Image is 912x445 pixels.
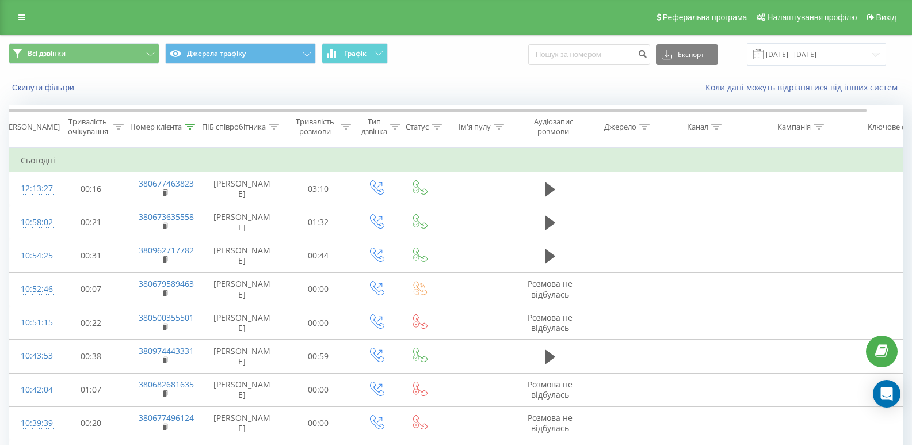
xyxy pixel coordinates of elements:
td: 00:31 [55,239,127,272]
button: Джерела трафіку [165,43,316,64]
div: ПІБ співробітника [202,122,266,132]
div: 10:58:02 [21,211,44,234]
button: Скинути фільтри [9,82,80,93]
td: 00:07 [55,272,127,306]
td: [PERSON_NAME] [202,340,283,373]
div: Open Intercom Messenger [873,380,900,408]
td: [PERSON_NAME] [202,406,283,440]
div: Статус [406,122,429,132]
td: 00:16 [55,172,127,206]
div: 10:52:46 [21,278,44,301]
button: Всі дзвінки [9,43,159,64]
input: Пошук за номером [528,44,650,65]
td: 00:00 [283,373,354,406]
div: 10:39:39 [21,412,44,435]
div: 12:13:27 [21,177,44,200]
td: [PERSON_NAME] [202,239,283,272]
td: 03:10 [283,172,354,206]
span: Всі дзвінки [28,49,66,58]
div: 10:54:25 [21,245,44,267]
div: 10:51:15 [21,311,44,334]
span: Налаштування профілю [767,13,857,22]
td: [PERSON_NAME] [202,272,283,306]
a: 380682681635 [139,379,194,390]
div: Тип дзвінка [361,117,387,136]
div: Тривалість очікування [65,117,110,136]
span: Розмова не відбулась [528,412,573,433]
td: 00:00 [283,272,354,306]
span: Графік [344,50,367,58]
a: 380673635558 [139,211,194,222]
td: [PERSON_NAME] [202,306,283,340]
span: Вихід [876,13,896,22]
button: Графік [322,43,388,64]
td: 00:59 [283,340,354,373]
td: 00:20 [55,406,127,440]
div: Тривалість розмови [292,117,338,136]
div: [PERSON_NAME] [2,122,60,132]
td: 00:00 [283,306,354,340]
div: 10:42:04 [21,379,44,401]
button: Експорт [656,44,718,65]
a: Коли дані можуть відрізнятися вiд інших систем [705,82,903,93]
td: 00:38 [55,340,127,373]
span: Розмова не відбулась [528,312,573,333]
a: 380677496124 [139,412,194,423]
a: 380677463823 [139,178,194,189]
a: 380679589463 [139,278,194,289]
td: 01:32 [283,206,354,239]
div: Ім'я пулу [459,122,491,132]
td: [PERSON_NAME] [202,373,283,406]
span: Розмова не відбулась [528,278,573,299]
a: 380974443331 [139,345,194,356]
div: Джерело [604,122,636,132]
div: Кампанія [777,122,811,132]
div: Канал [687,122,708,132]
span: Розмова не відбулась [528,379,573,400]
td: 01:07 [55,373,127,406]
span: Реферальна програма [663,13,747,22]
td: 00:00 [283,406,354,440]
td: 00:21 [55,206,127,239]
td: 00:22 [55,306,127,340]
td: 00:44 [283,239,354,272]
a: 380962717782 [139,245,194,256]
div: Номер клієнта [130,122,182,132]
a: 380500355501 [139,312,194,323]
div: 10:43:53 [21,345,44,367]
td: [PERSON_NAME] [202,206,283,239]
td: [PERSON_NAME] [202,172,283,206]
div: Аудіозапис розмови [525,117,581,136]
